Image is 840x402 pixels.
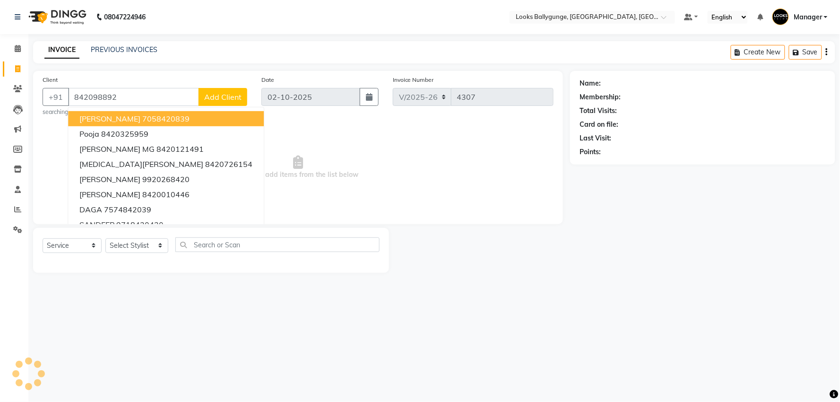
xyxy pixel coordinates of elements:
img: logo [24,4,89,30]
button: Save [789,45,822,60]
div: Name: [580,79,601,88]
label: Client [43,76,58,84]
span: Select & add items from the list below [43,120,554,215]
span: Manager [794,12,822,22]
ngb-highlight: 8420010446 [142,190,190,199]
ngb-highlight: 7574842039 [104,205,151,214]
div: Last Visit: [580,133,611,143]
span: [PERSON_NAME] MG [79,144,155,154]
button: Add Client [199,88,247,106]
b: 08047224946 [104,4,146,30]
span: dAGA [79,205,102,214]
div: Card on file: [580,120,618,130]
div: Membership: [580,92,621,102]
button: +91 [43,88,69,106]
label: Invoice Number [393,76,434,84]
ngb-highlight: 9718420420 [116,220,164,229]
ngb-highlight: 8420325959 [101,129,148,139]
div: Total Visits: [580,106,617,116]
span: [PERSON_NAME] [79,190,140,199]
label: Date [261,76,274,84]
input: Search by Name/Mobile/Email/Code [68,88,199,106]
a: PREVIOUS INVOICES [91,45,157,54]
div: Points: [580,147,601,157]
span: Add Client [204,92,242,102]
span: Pooja [79,129,99,139]
ngb-highlight: 8420121491 [156,144,204,154]
ngb-highlight: 7058420839 [142,114,190,123]
span: [PERSON_NAME] [79,114,140,123]
a: INVOICE [44,42,79,59]
small: searching... [43,108,247,116]
button: Create New [731,45,785,60]
span: SANDEEP [79,220,114,229]
ngb-highlight: 9920268420 [142,175,190,184]
ngb-highlight: 8420726154 [205,159,252,169]
input: Search or Scan [175,237,380,252]
span: [MEDICAL_DATA][PERSON_NAME] [79,159,203,169]
span: [PERSON_NAME] [79,175,140,184]
img: Manager [772,9,789,25]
